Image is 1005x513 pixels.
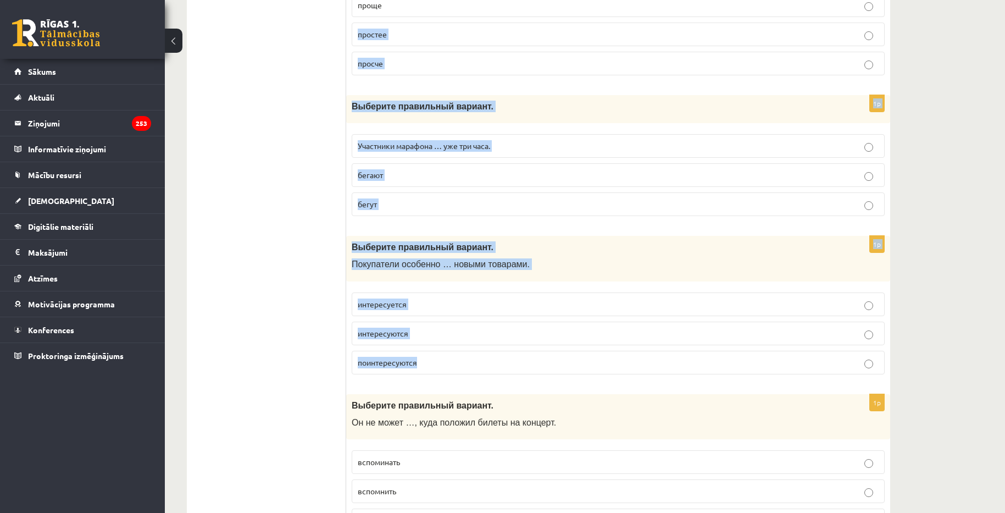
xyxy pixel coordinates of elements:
a: Mācību resursi [14,162,151,187]
input: интересуется [864,301,873,310]
span: простее [358,29,387,39]
span: [DEMOGRAPHIC_DATA] [28,196,114,206]
span: вспомнить [358,486,396,496]
input: поинтересуются [864,360,873,368]
span: вспоминать [358,457,400,467]
span: Digitālie materiāli [28,222,93,231]
span: интересуется [358,299,407,309]
input: бегают [864,172,873,181]
p: 1p [869,95,885,112]
a: Konferences [14,317,151,343]
span: Выберите правильный вариант. [352,242,493,252]
a: Informatīvie ziņojumi [14,136,151,162]
legend: Ziņojumi [28,111,151,136]
input: проще [864,2,873,11]
span: Покупатели особенно … новыми товарами. [352,260,530,269]
span: бегают [358,170,383,180]
legend: Informatīvie ziņojumi [28,136,151,162]
a: Rīgas 1. Tālmācības vidusskola [12,19,100,47]
a: Atzīmes [14,266,151,291]
a: [DEMOGRAPHIC_DATA] [14,188,151,213]
p: 1p [869,235,885,253]
span: Konferences [28,325,74,335]
span: Mācību resursi [28,170,81,180]
span: Участники марафона … уже три часа. [358,141,490,151]
span: Он не может …, куда положил билеты на концерт. [352,418,556,427]
span: просче [358,58,383,68]
a: Maksājumi [14,240,151,265]
input: вспоминать [864,459,873,468]
input: бегут [864,201,873,210]
span: Выберите правильный вариант. [352,401,493,410]
input: Участники марафона … уже три часа. [864,143,873,152]
input: просче [864,60,873,69]
i: 253 [132,116,151,131]
a: Digitālie materiāli [14,214,151,239]
a: Ziņojumi253 [14,111,151,136]
span: Выберите правильный вариант. [352,102,493,111]
span: Motivācijas programma [28,299,115,309]
a: Proktoringa izmēģinājums [14,343,151,368]
legend: Maksājumi [28,240,151,265]
p: 1p [869,394,885,411]
span: бегут [358,199,377,209]
a: Sākums [14,59,151,84]
span: интересуются [358,328,408,338]
span: Atzīmes [28,273,58,283]
input: интересуются [864,330,873,339]
input: простее [864,31,873,40]
span: Proktoringa izmēģinājums [28,351,124,361]
input: вспомнить [864,488,873,497]
a: Aktuāli [14,85,151,110]
span: Aktuāli [28,92,54,102]
span: поинтересуются [358,357,417,367]
span: Sākums [28,67,56,76]
a: Motivācijas programma [14,291,151,317]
